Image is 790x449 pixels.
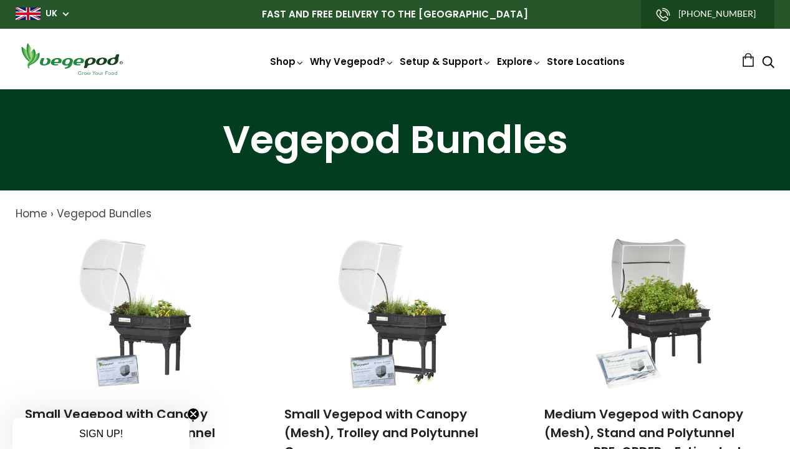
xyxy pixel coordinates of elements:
a: Store Locations [547,55,625,68]
a: UK [46,7,57,20]
img: Small Vegepod with Canopy (Mesh), Trolley and Polytunnel Cover [329,235,460,391]
img: Vegepod [16,41,128,77]
span: › [51,206,54,221]
a: Vegepod Bundles [57,206,152,221]
nav: breadcrumbs [16,206,774,222]
a: Explore [497,55,542,68]
a: Setup & Support [400,55,492,68]
img: Small Vegepod with Canopy (Mesh), Stand and Polytunnel Cover [70,235,201,391]
img: Medium Vegepod with Canopy (Mesh), Stand and Polytunnel cover - PRE-ORDER - Estimated Ship Date S... [589,235,720,391]
a: Home [16,206,47,221]
img: gb_large.png [16,7,41,20]
a: Search [762,57,774,70]
button: Close teaser [187,408,200,420]
a: Shop [270,55,305,68]
div: SIGN UP!Close teaser [12,418,190,449]
a: Why Vegepod? [310,55,395,68]
span: SIGN UP! [79,428,123,439]
h1: Vegepod Bundles [16,121,774,159]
